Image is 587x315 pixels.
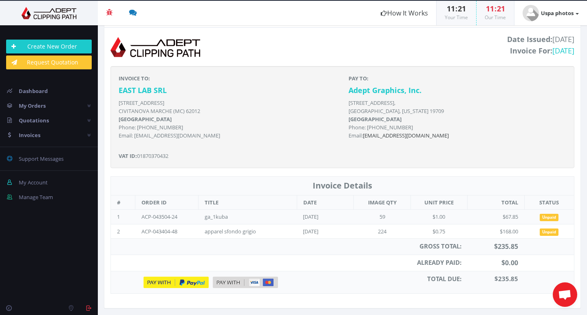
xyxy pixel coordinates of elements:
a: Uspa photos [514,1,587,25]
span: [DATE] [552,46,574,55]
strong: $ [494,242,518,251]
small: Our Time [485,14,506,21]
span: Invoices [19,131,40,139]
span: 235.85 [498,242,518,251]
strong: GROSS TOTAL: [419,242,461,250]
p: [STREET_ADDRESS], [GEOGRAPHIC_DATA], [US_STATE] 19709 Phone: [PHONE_NUMBER] Email: [349,99,566,140]
div: 01870370432 [113,74,342,160]
span: Dashboard [19,87,48,95]
th: DATE [297,195,353,210]
span: 21 [458,4,466,13]
th: # [111,195,135,210]
strong: EAST LAB SRL [119,85,167,95]
td: [DATE] [297,210,353,224]
span: Unpaid [540,228,558,236]
img: pay-with-cc.png [213,277,278,288]
small: Your Time [445,14,468,21]
td: ACP-043404-48 [135,224,199,239]
span: 21 [497,4,505,13]
strong: INVOICE TO: [119,75,150,82]
strong: Adept Graphics, Inc. [349,85,421,95]
span: Quotations [19,117,49,124]
strong: TOTAL DUE: [427,275,461,283]
th: TOTAL [468,195,524,210]
span: Support Messages [19,155,64,162]
span: 11 [447,4,455,13]
img: Adept Graphics [6,7,92,19]
a: Request Quotation [6,55,92,69]
span: 11 [486,4,494,13]
span: 235.85 [498,275,518,283]
span: Manage Team [19,193,53,201]
th: UNIT PRICE [410,195,467,210]
img: user_default.jpg [523,5,539,21]
td: $168.00 [468,224,524,239]
span: : [455,4,458,13]
strong: VAT ID: [119,152,137,160]
img: pay-with-pp.png [143,277,209,288]
td: $67.85 [468,210,524,224]
span: 0.00 [505,258,518,267]
th: TITLE [199,195,297,210]
td: $0.75 [410,224,467,239]
strong: ALREADY PAID: [417,258,461,266]
span: My Orders [19,102,46,109]
td: ACP-043504-24 [135,210,199,224]
a: Create New Order [6,40,92,53]
th: IMAGE QTY [354,195,410,210]
td: 224 [354,224,410,239]
td: 1 [111,210,135,224]
span: Unpaid [540,214,558,221]
div: ga_1kuba [205,213,286,221]
th: Invoice Details [111,177,574,195]
a: [EMAIL_ADDRESS][DOMAIN_NAME] [363,132,449,139]
span: [DATE] [507,34,574,56]
strong: Date Issued: [507,34,552,44]
div: Aprire la chat [553,282,577,307]
td: 59 [354,210,410,224]
strong: $ [501,258,518,267]
div: apparel sfondo grigio [205,228,286,235]
strong: Uspa photos [541,9,574,17]
strong: PAY TO: [349,75,369,82]
span: My Account [19,179,48,186]
img: logo-print.png [110,34,200,60]
th: STATUS [524,195,574,210]
strong: $ [494,275,518,283]
b: [GEOGRAPHIC_DATA] [119,115,172,123]
th: ORDER ID [135,195,199,210]
a: How It Works [373,1,436,25]
td: $1.00 [410,210,467,224]
span: : [494,4,497,13]
td: [DATE] [297,224,353,239]
td: 2 [111,224,135,239]
b: [GEOGRAPHIC_DATA] [349,115,402,123]
p: [STREET_ADDRESS] CIVITANOVA MARCHE (MC) 62012 Phone: [PHONE_NUMBER] Email: [EMAIL_ADDRESS][DOMAIN... [119,99,336,140]
strong: Invoice For: [510,46,552,55]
